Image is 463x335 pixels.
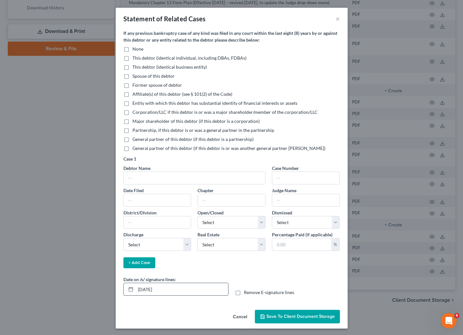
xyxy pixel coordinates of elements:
span: Remove E-signature lines [244,290,294,295]
button: Save to Client Document Storage [255,310,340,323]
label: Percentage Paid (if applicable) [272,231,333,238]
input: -- [124,216,191,229]
label: Case Number [272,165,299,172]
span: General partner of this debtor (if this debtor is a partnership) [132,136,254,142]
label: Chapter [198,187,214,194]
label: Open/Closed [198,209,224,216]
span: Partnership, if this debtor is or was a general partner in the partnership [132,127,274,133]
div: Statement of Related Cases [123,14,206,23]
span: Affiliate(s) of this debtor (see § 101(2) of the Code) [132,91,232,97]
span: Corporation/LLC if this debtor is or was a major shareholder/member of the corporation/LLC [132,109,318,115]
span: None [132,46,143,52]
label: Real Estate [198,231,219,238]
div: % [331,238,339,251]
span: Save to Client Document Storage [266,314,335,319]
input: 0.00 [272,238,332,251]
label: Dismissed [272,209,292,216]
input: -- [272,172,340,184]
input: MM/DD/YYYY [136,283,228,295]
button: × [335,15,340,23]
span: General partner of this debtor (if this debtor is or was another general partner [PERSON_NAME]) [132,145,325,151]
label: District/Division [123,209,157,216]
label: If any previous bankruptcy case of any kind was filed in any court within the last eight (8) year... [123,30,340,43]
input: -- [124,194,191,206]
label: Debtor Name [123,165,150,172]
span: Spouse of this debtor [132,73,175,79]
span: This debtor (identical individual, including DBAs, FDBAs) [132,55,246,61]
label: Discharge [123,231,143,238]
input: -- [272,194,340,206]
iframe: Intercom live chat [441,313,457,329]
span: Entity with which this debtor has substantial identity of financial interests or assets [132,100,297,106]
label: Date on /s/ signature lines: [123,276,176,283]
button: + Add Case [123,257,155,268]
span: Major shareholder of this debtor (if this debtor is a corporation) [132,118,260,124]
button: Cancel [228,310,252,323]
span: 6 [454,313,459,318]
label: Judge Name [272,187,296,194]
input: -- [198,194,265,206]
label: Case 1 [123,155,136,162]
span: This debtor (identical business entity) [132,64,207,70]
input: -- [124,172,265,184]
label: Date Filed [123,187,144,194]
span: Former spouse of debtor [132,82,182,88]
